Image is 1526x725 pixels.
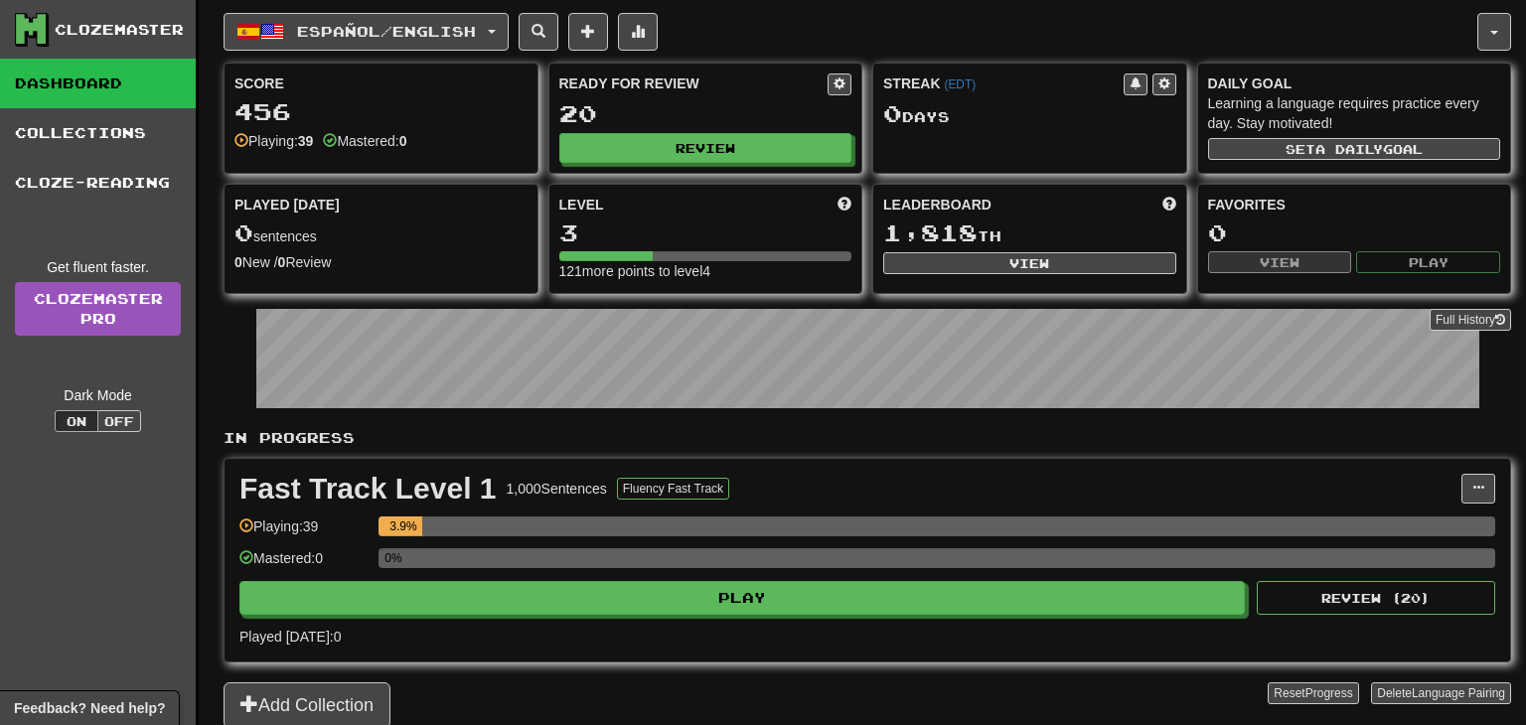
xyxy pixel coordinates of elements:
[55,410,98,432] button: On
[234,254,242,270] strong: 0
[1430,309,1511,331] button: Full History
[1208,220,1501,245] div: 0
[1208,195,1501,215] div: Favorites
[399,133,407,149] strong: 0
[234,73,528,93] div: Score
[507,479,607,499] div: 1,000 Sentences
[239,581,1245,615] button: Play
[384,516,422,536] div: 3.9%
[559,220,852,245] div: 3
[14,698,165,718] span: Open feedback widget
[568,13,608,51] button: Add sentence to collection
[617,478,729,500] button: Fluency Fast Track
[278,254,286,270] strong: 0
[1257,581,1495,615] button: Review (20)
[519,13,558,51] button: Search sentences
[1305,686,1353,700] span: Progress
[883,220,1176,246] div: th
[883,99,902,127] span: 0
[15,282,181,336] a: ClozemasterPro
[559,101,852,126] div: 20
[1208,93,1501,133] div: Learning a language requires practice every day. Stay motivated!
[234,131,313,151] div: Playing:
[883,195,992,215] span: Leaderboard
[1356,251,1500,273] button: Play
[559,195,604,215] span: Level
[15,257,181,277] div: Get fluent faster.
[234,252,528,272] div: New / Review
[1208,138,1501,160] button: Seta dailygoal
[559,133,852,163] button: Review
[883,101,1176,127] div: Day s
[234,218,253,246] span: 0
[1208,251,1352,273] button: View
[944,77,976,91] a: (EDT)
[239,474,497,504] div: Fast Track Level 1
[323,131,406,151] div: Mastered:
[883,218,978,246] span: 1,818
[239,629,341,645] span: Played [DATE]: 0
[234,220,528,246] div: sentences
[559,261,852,281] div: 121 more points to level 4
[1268,682,1358,704] button: ResetProgress
[1371,682,1511,704] button: DeleteLanguage Pairing
[55,20,184,40] div: Clozemaster
[224,13,509,51] button: Español/English
[1315,142,1383,156] span: a daily
[1412,686,1505,700] span: Language Pairing
[97,410,141,432] button: Off
[239,516,369,549] div: Playing: 39
[1162,195,1176,215] span: This week in points, UTC
[883,252,1176,274] button: View
[838,195,851,215] span: Score more points to level up
[618,13,658,51] button: More stats
[15,385,181,405] div: Dark Mode
[234,99,528,124] div: 456
[298,133,314,149] strong: 39
[883,73,1124,93] div: Streak
[224,428,1511,448] p: In Progress
[239,548,369,581] div: Mastered: 0
[1208,73,1501,93] div: Daily Goal
[234,195,340,215] span: Played [DATE]
[559,73,829,93] div: Ready for Review
[297,23,476,40] span: Español / English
